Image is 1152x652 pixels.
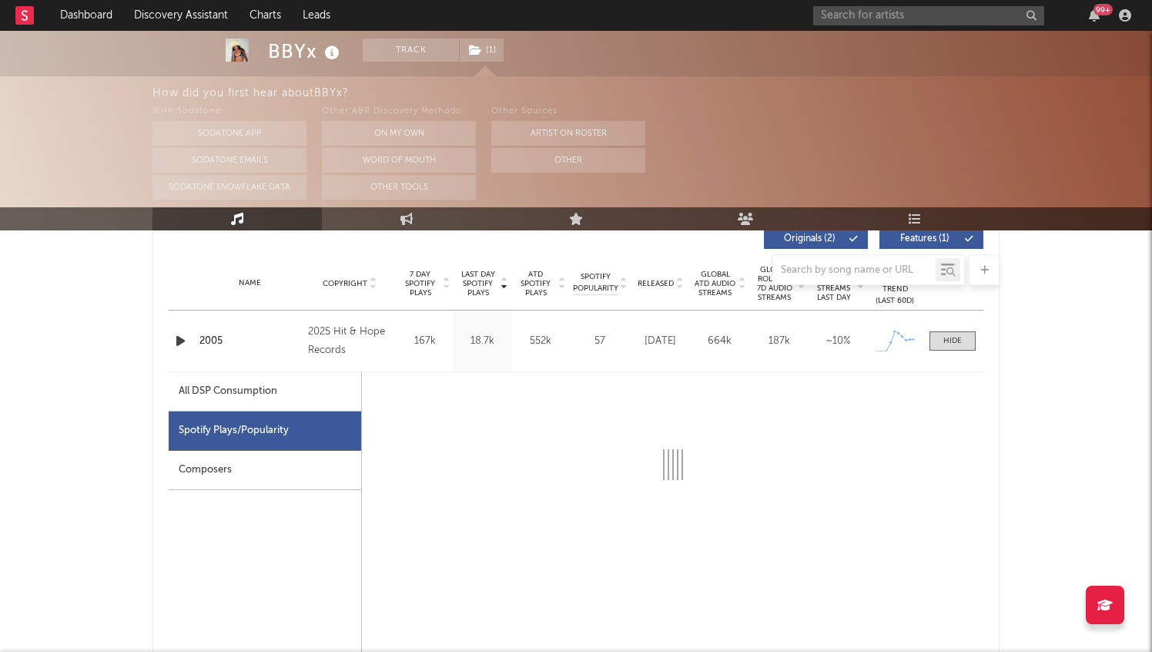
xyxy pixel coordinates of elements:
[773,264,936,277] input: Search by song name or URL
[1089,9,1100,22] button: 99+
[753,334,805,349] div: 187k
[573,334,627,349] div: 57
[363,39,459,62] button: Track
[774,234,845,244] span: Originals ( 2 )
[322,121,476,146] button: On My Own
[812,334,864,349] div: ~ 10 %
[199,334,300,349] a: 2005
[460,39,504,62] button: (1)
[308,323,392,360] div: 2025 Hit & Hope Records
[152,103,306,121] div: With Sodatone
[635,334,686,349] div: [DATE]
[515,334,565,349] div: 552k
[322,148,476,173] button: Word Of Mouth
[152,121,306,146] button: Sodatone App
[1093,4,1113,15] div: 99 +
[879,229,983,249] button: Features(1)
[491,121,645,146] button: Artist on Roster
[459,39,504,62] span: ( 1 )
[152,175,306,200] button: Sodatone Snowflake Data
[764,229,868,249] button: Originals(2)
[491,148,645,173] button: Other
[179,382,277,401] div: All DSP Consumption
[400,334,450,349] div: 167k
[169,451,361,490] div: Composers
[169,372,361,412] div: All DSP Consumption
[169,412,361,451] div: Spotify Plays/Popularity
[889,234,960,244] span: Features ( 1 )
[152,148,306,173] button: Sodatone Emails
[457,334,507,349] div: 18.7k
[694,334,745,349] div: 664k
[152,84,1152,103] div: How did you first hear about BBYx ?
[322,175,476,200] button: Other Tools
[491,103,645,121] div: Other Sources
[268,39,343,64] div: BBYx
[322,103,476,121] div: Other A&R Discovery Methods
[813,6,1044,25] input: Search for artists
